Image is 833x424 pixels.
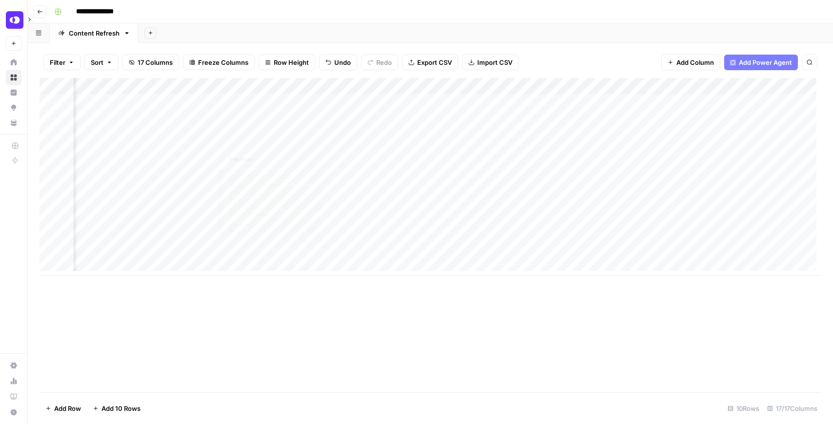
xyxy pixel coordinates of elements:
[763,401,821,416] div: 17/17 Columns
[676,58,714,67] span: Add Column
[402,55,458,70] button: Export CSV
[259,55,315,70] button: Row Height
[40,401,87,416] button: Add Row
[6,85,21,100] a: Insights
[50,58,65,67] span: Filter
[87,401,146,416] button: Add 10 Rows
[84,55,119,70] button: Sort
[334,58,351,67] span: Undo
[6,405,21,420] button: Help + Support
[724,55,798,70] button: Add Power Agent
[138,58,173,67] span: 17 Columns
[6,55,21,70] a: Home
[6,11,23,29] img: OpenPhone Logo
[91,58,103,67] span: Sort
[376,58,392,67] span: Redo
[274,58,309,67] span: Row Height
[69,28,120,38] div: Content Refresh
[6,373,21,389] a: Usage
[183,55,255,70] button: Freeze Columns
[417,58,452,67] span: Export CSV
[50,23,139,43] a: Content Refresh
[222,170,224,172] span: Toggle code folding, row 1
[102,404,141,413] span: Add 10 Rows
[6,389,21,405] a: Learning Hub
[6,358,21,373] a: Settings
[361,55,398,70] button: Redo
[477,58,512,67] span: Import CSV
[319,55,357,70] button: Undo
[122,55,179,70] button: 17 Columns
[54,404,81,413] span: Add Row
[6,8,21,32] button: Workspace: OpenPhone
[43,55,81,70] button: Filter
[661,55,720,70] button: Add Column
[739,58,792,67] span: Add Power Agent
[6,70,21,85] a: Browse
[6,100,21,116] a: Opportunities
[724,401,763,416] div: 10 Rows
[462,55,519,70] button: Import CSV
[198,58,248,67] span: Freeze Columns
[6,115,21,131] a: Your Data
